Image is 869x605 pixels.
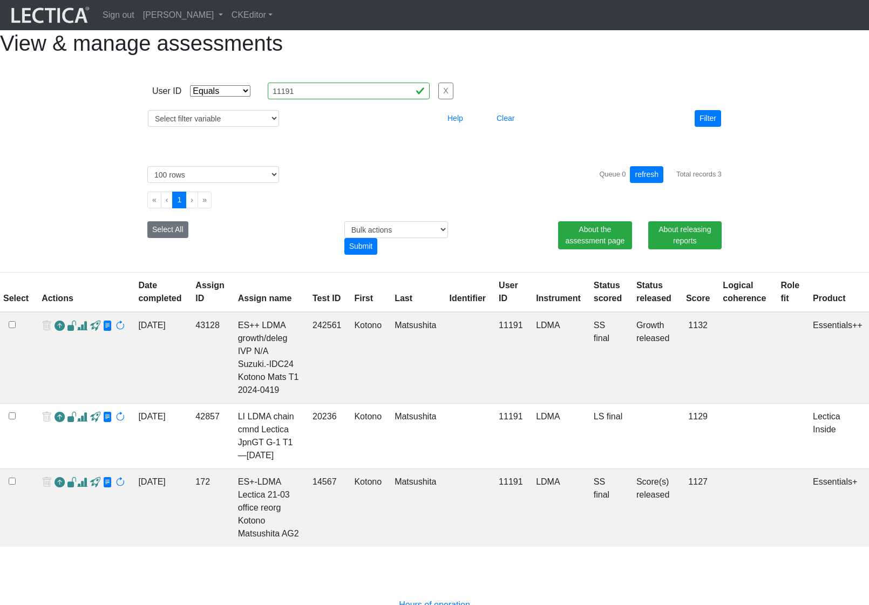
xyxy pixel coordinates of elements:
[344,238,378,255] div: Submit
[529,404,587,469] td: LDMA
[594,321,609,343] a: Completed = assessment has been completed; CS scored = assessment has been CLAS scored; LS scored...
[636,321,669,343] a: Basic released = basic report without a score has been released, Score(s) released = for Lectica ...
[695,110,721,127] button: Filter
[139,4,227,26] a: [PERSON_NAME]
[499,281,518,303] a: User ID
[138,281,181,303] a: Date completed
[9,5,90,25] img: lecticalive
[152,85,181,98] div: User ID
[232,469,306,547] td: ES+-LDMA Lectica 21-03 office reorg Kotono Matsushita AG2
[67,321,77,332] span: view
[630,166,663,183] button: refresh
[42,410,52,426] span: delete
[529,312,587,404] td: LDMA
[132,404,189,469] td: [DATE]
[388,404,443,469] td: Matsushita
[599,166,722,183] div: Queue 0 Total records 3
[438,83,453,99] button: X
[147,221,188,238] button: Select All
[686,294,710,303] a: Score
[42,475,52,491] span: delete
[348,469,388,547] td: Kotono
[443,110,468,127] button: Help
[67,477,77,488] span: view
[813,294,845,303] a: Product
[594,477,609,499] a: Completed = assessment has been completed; CS scored = assessment has been CLAS scored; LS scored...
[98,4,139,26] a: Sign out
[348,312,388,404] td: Kotono
[688,321,708,330] span: 1132
[636,477,669,499] a: Basic released = basic report without a score has been released, Score(s) released = for Lectica ...
[395,294,412,303] a: Last
[492,469,529,547] td: 11191
[443,113,468,123] a: Help
[636,281,671,303] a: Status released
[77,412,87,423] span: Analyst score
[306,273,348,312] th: Test ID
[42,319,52,335] span: delete
[806,312,869,404] td: Essentials++
[688,412,708,421] span: 1129
[189,469,231,547] td: 172
[492,312,529,404] td: 11191
[450,294,486,303] a: Identifier
[115,412,125,423] span: rescore
[189,404,231,469] td: 42857
[90,477,100,488] span: view
[232,404,306,469] td: LI LDMA chain cmnd Lectica JpnGT G-1 T1—[DATE]
[348,404,388,469] td: Kotono
[388,469,443,547] td: Matsushita
[306,312,348,404] td: 242561
[227,4,277,26] a: CKEditor
[536,294,581,303] a: Instrument
[306,469,348,547] td: 14567
[67,412,77,423] span: view
[35,273,132,312] th: Actions
[55,319,65,335] a: Reopen
[232,273,306,312] th: Assign name
[172,192,186,208] button: Go to page 1
[103,321,113,332] span: view
[594,281,622,303] a: Status scored
[529,469,587,547] td: LDMA
[723,281,766,303] a: Logical coherence
[115,477,125,488] span: rescore
[90,321,100,332] span: view
[648,221,722,249] a: About releasing reports
[594,412,622,421] a: Completed = assessment has been completed; CS scored = assessment has been CLAS scored; LS scored...
[306,404,348,469] td: 20236
[147,192,722,208] ul: Pagination
[132,469,189,547] td: [DATE]
[189,273,231,312] th: Assign ID
[77,477,87,488] span: Analyst score
[558,221,632,249] a: About the assessment page
[492,404,529,469] td: 11191
[55,410,65,426] a: Reopen
[103,412,113,423] span: view
[189,312,231,404] td: 43128
[388,312,443,404] td: Matsushita
[492,110,519,127] button: Clear
[115,321,125,332] span: rescore
[780,281,799,303] a: Role fit
[688,477,708,486] span: 1127
[354,294,373,303] a: First
[132,312,189,404] td: [DATE]
[90,412,100,423] span: view
[77,321,87,332] span: Analyst score
[806,469,869,547] td: Essentials+
[55,475,65,491] a: Reopen
[806,404,869,469] td: Lectica Inside
[232,312,306,404] td: ES++ LDMA growth/deleg IVP N/A Suzuki.-IDC24 Kotono Mats T1 2024-0419
[103,477,113,488] span: view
